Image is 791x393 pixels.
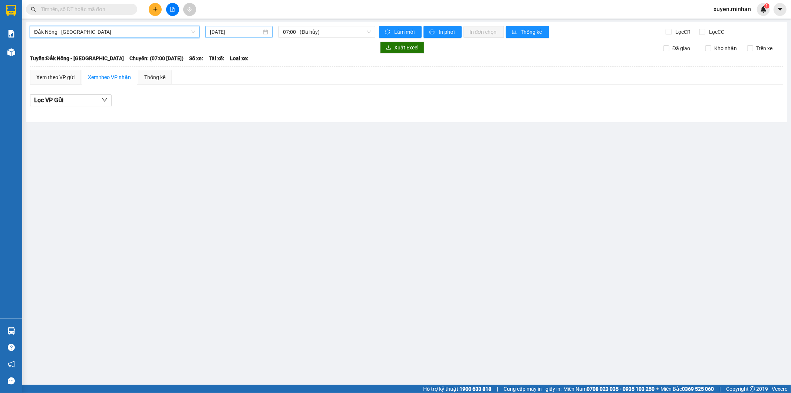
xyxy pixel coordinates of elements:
div: Xem theo VP gửi [36,73,75,81]
strong: 0369 525 060 [682,386,714,392]
button: In đơn chọn [464,26,504,38]
span: Loại xe: [230,54,248,62]
span: 07:00 - (Đã hủy) [283,26,370,38]
span: Trên xe [753,44,775,52]
span: plus [153,7,158,12]
button: Lọc VP Gửi [30,94,112,106]
span: sync [385,29,391,35]
span: copyright [750,386,755,392]
span: caret-down [777,6,784,13]
span: Đắk Nông - Sài Gòn [34,26,195,38]
b: Tuyến: Đắk Nông - [GEOGRAPHIC_DATA] [30,55,124,61]
span: search [31,7,36,12]
span: file-add [170,7,175,12]
button: aim [183,3,196,16]
span: Tài xế: [209,54,224,62]
button: syncLàm mới [379,26,422,38]
button: file-add [166,3,179,16]
sup: 1 [764,3,769,9]
img: warehouse-icon [7,48,15,56]
img: solution-icon [7,30,15,38]
img: warehouse-icon [7,327,15,335]
span: | [497,385,498,393]
span: ⚪️ [656,387,659,390]
span: aim [187,7,192,12]
span: Thống kê [521,28,543,36]
div: Xem theo VP nhận [88,73,131,81]
span: | [719,385,721,393]
span: Số xe: [189,54,203,62]
span: bar-chart [512,29,518,35]
span: Chuyến: (07:00 [DATE]) [129,54,184,62]
button: bar-chartThống kê [506,26,549,38]
input: 12/10/2025 [210,28,261,36]
span: Lọc VP Gửi [34,95,63,105]
span: down [102,97,108,103]
span: 1 [765,3,768,9]
div: Thống kê [144,73,165,81]
span: printer [429,29,436,35]
img: icon-new-feature [760,6,767,13]
span: notification [8,361,15,368]
span: Lọc CR [673,28,692,36]
button: caret-down [774,3,787,16]
img: logo-vxr [6,5,16,16]
span: Lọc CC [706,28,726,36]
span: message [8,377,15,384]
span: Cung cấp máy in - giấy in: [504,385,561,393]
button: printerIn phơi [423,26,462,38]
button: plus [149,3,162,16]
span: Kho nhận [711,44,740,52]
span: Đã giao [669,44,693,52]
span: Miền Bắc [660,385,714,393]
span: question-circle [8,344,15,351]
span: Hỗ trợ kỹ thuật: [423,385,491,393]
input: Tìm tên, số ĐT hoặc mã đơn [41,5,128,13]
strong: 0708 023 035 - 0935 103 250 [587,386,655,392]
span: In phơi [439,28,456,36]
strong: 1900 633 818 [459,386,491,392]
span: xuyen.minhan [708,4,757,14]
button: downloadXuất Excel [380,42,424,53]
span: Làm mới [394,28,416,36]
span: Miền Nam [563,385,655,393]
